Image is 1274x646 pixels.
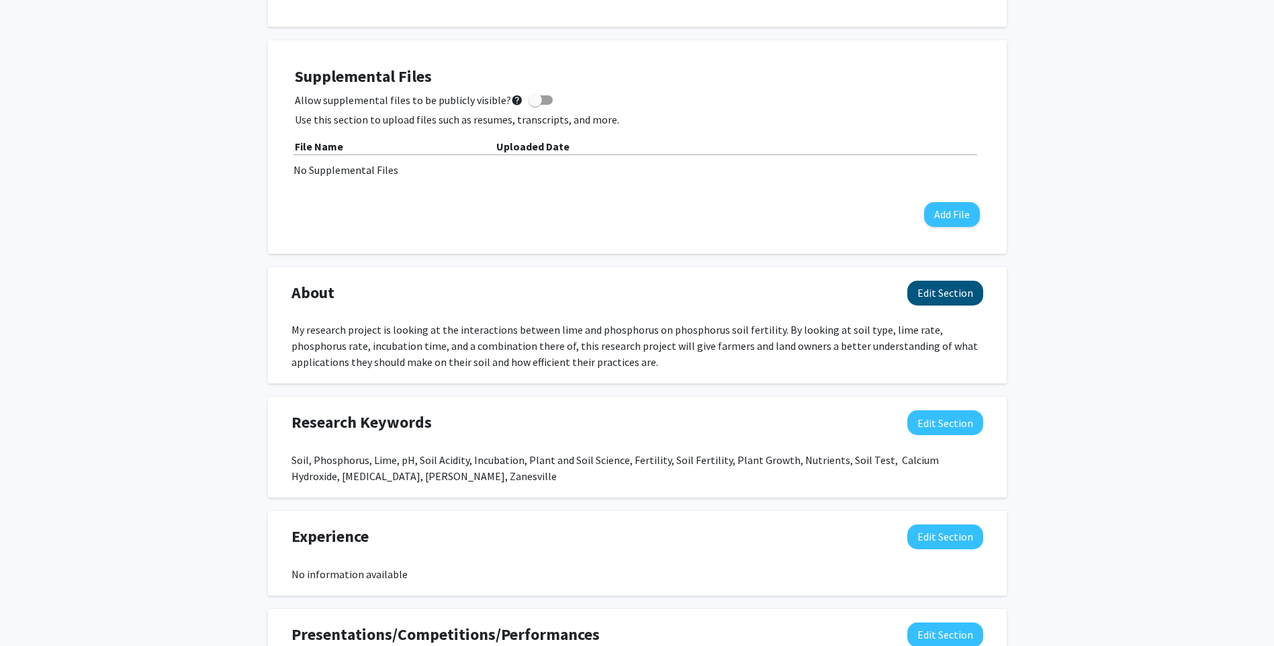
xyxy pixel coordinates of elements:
[295,140,343,153] b: File Name
[496,140,570,153] b: Uploaded Date
[10,586,57,636] iframe: Chat
[295,92,523,108] span: Allow supplemental files to be publicly visible?
[291,524,369,549] span: Experience
[295,67,980,87] h4: Supplemental Files
[293,162,981,178] div: No Supplemental Files
[291,281,334,305] span: About
[291,452,983,484] div: Soil, Phosphorus, Lime, pH, Soil Acidity, Incubation, Plant and Soil Science, Fertility, Soil Fer...
[907,281,983,306] button: Edit About
[295,111,980,128] p: Use this section to upload files such as resumes, transcripts, and more.
[291,566,983,582] div: No information available
[924,202,980,227] button: Add File
[907,524,983,549] button: Edit Experience
[291,322,983,370] div: My research project is looking at the interactions between lime and phosphorus on phosphorus soil...
[291,410,432,434] span: Research Keywords
[511,92,523,108] mat-icon: help
[907,410,983,435] button: Edit Research Keywords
